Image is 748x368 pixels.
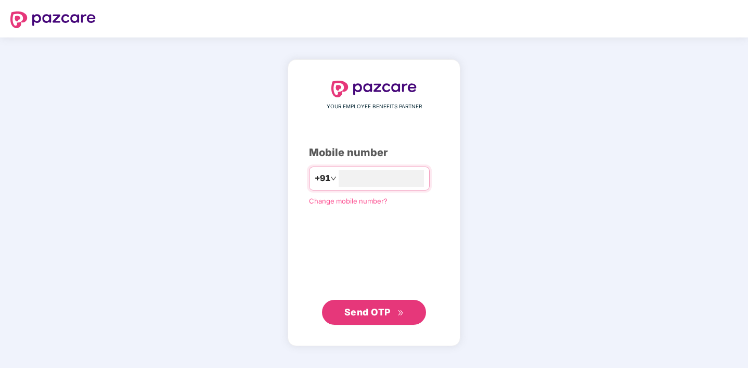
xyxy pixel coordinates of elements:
[331,81,417,97] img: logo
[315,172,330,185] span: +91
[10,11,96,28] img: logo
[309,145,439,161] div: Mobile number
[309,197,388,205] a: Change mobile number?
[344,307,391,318] span: Send OTP
[322,300,426,325] button: Send OTPdouble-right
[397,310,404,316] span: double-right
[330,175,337,182] span: down
[327,103,422,111] span: YOUR EMPLOYEE BENEFITS PARTNER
